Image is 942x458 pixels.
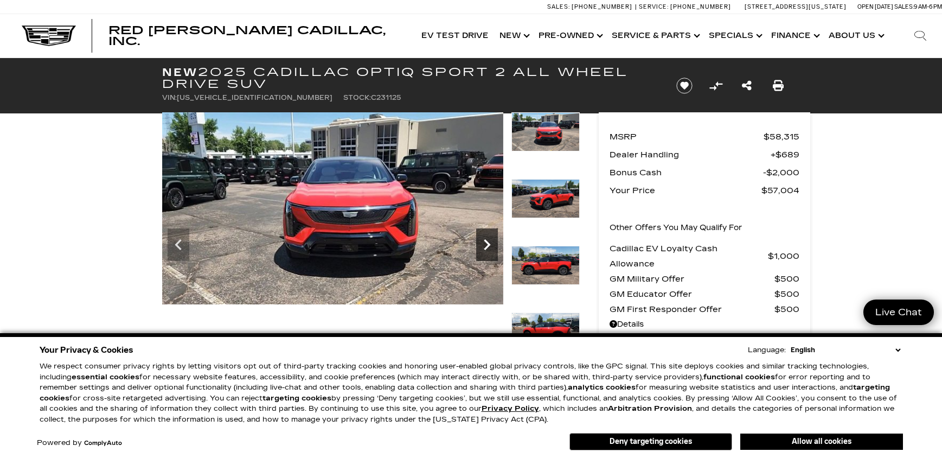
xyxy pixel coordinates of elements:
[763,165,799,180] span: $2,000
[610,241,799,271] a: Cadillac EV Loyalty Cash Allowance $1,000
[703,14,766,58] a: Specials
[773,78,784,93] a: Print this New 2025 Cadillac OPTIQ Sport 2 All Wheel Drive SUV
[768,249,799,264] span: $1,000
[40,383,890,403] strong: targeting cookies
[610,183,799,198] a: Your Price $57,004
[533,14,606,58] a: Pre-Owned
[162,66,658,90] h1: 2025 Cadillac OPTIQ Sport 2 All Wheel Drive SUV
[494,14,533,58] a: New
[610,241,768,271] span: Cadillac EV Loyalty Cash Allowance
[476,228,498,261] div: Next
[84,440,122,447] a: ComplyAuto
[547,4,635,10] a: Sales: [PHONE_NUMBER]
[672,77,696,94] button: Save vehicle
[610,287,774,302] span: GM Educator Offer
[40,361,903,425] p: We respect consumer privacy rights by letting visitors opt out of third-party tracking cookies an...
[610,129,764,144] span: MSRP
[610,147,799,162] a: Dealer Handling $689
[610,302,799,317] a: GM First Responder Offer $500
[610,317,799,332] a: Details
[766,14,823,58] a: Finance
[72,373,139,381] strong: essential cookies
[914,3,942,10] span: 9 AM-6 PM
[606,14,703,58] a: Service & Parts
[857,3,893,10] span: Open [DATE]
[670,3,731,10] span: [PHONE_NUMBER]
[547,3,570,10] span: Sales:
[610,165,763,180] span: Bonus Cash
[863,300,934,325] a: Live Chat
[894,3,914,10] span: Sales:
[610,220,742,236] p: Other Offers You May Qualify For
[870,306,927,319] span: Live Chat
[703,373,775,381] strong: functional cookies
[37,440,122,447] div: Powered by
[416,14,494,58] a: EV Test Drive
[572,3,632,10] span: [PHONE_NUMBER]
[262,394,331,403] strong: targeting cookies
[162,112,503,304] img: New 2025 Monarch Orange Cadillac Sport 2 image 3
[610,129,799,144] a: MSRP $58,315
[788,345,903,355] select: Language Select
[371,94,401,101] span: C231125
[511,246,580,285] img: New 2025 Monarch Orange Cadillac Sport 2 image 5
[610,165,799,180] a: Bonus Cash $2,000
[708,78,724,94] button: Compare Vehicle
[177,94,332,101] span: [US_VEHICLE_IDENTIFICATION_NUMBER]
[22,26,76,46] img: Cadillac Dark Logo with Cadillac White Text
[610,147,771,162] span: Dealer Handling
[108,24,386,48] span: Red [PERSON_NAME] Cadillac, Inc.
[162,94,177,101] span: VIN:
[774,287,799,302] span: $500
[610,271,799,287] a: GM Military Offer $500
[343,94,371,101] span: Stock:
[568,383,636,392] strong: analytics cookies
[764,129,799,144] span: $58,315
[635,4,734,10] a: Service: [PHONE_NUMBER]
[608,404,692,413] strong: Arbitration Provision
[511,112,580,151] img: New 2025 Monarch Orange Cadillac Sport 2 image 3
[40,342,133,358] span: Your Privacy & Cookies
[745,3,847,10] a: [STREET_ADDRESS][US_STATE]
[740,434,903,450] button: Allow all cookies
[771,147,799,162] span: $689
[639,3,669,10] span: Service:
[108,25,405,47] a: Red [PERSON_NAME] Cadillac, Inc.
[162,66,198,79] strong: New
[774,302,799,317] span: $500
[482,404,539,413] a: Privacy Policy
[823,14,888,58] a: About Us
[610,271,774,287] span: GM Military Offer
[610,287,799,302] a: GM Educator Offer $500
[511,179,580,218] img: New 2025 Monarch Orange Cadillac Sport 2 image 4
[748,347,786,354] div: Language:
[774,271,799,287] span: $500
[511,313,580,352] img: New 2025 Monarch Orange Cadillac Sport 2 image 6
[168,228,189,261] div: Previous
[610,302,774,317] span: GM First Responder Offer
[569,433,732,450] button: Deny targeting cookies
[761,183,799,198] span: $57,004
[610,183,761,198] span: Your Price
[742,78,752,93] a: Share this New 2025 Cadillac OPTIQ Sport 2 All Wheel Drive SUV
